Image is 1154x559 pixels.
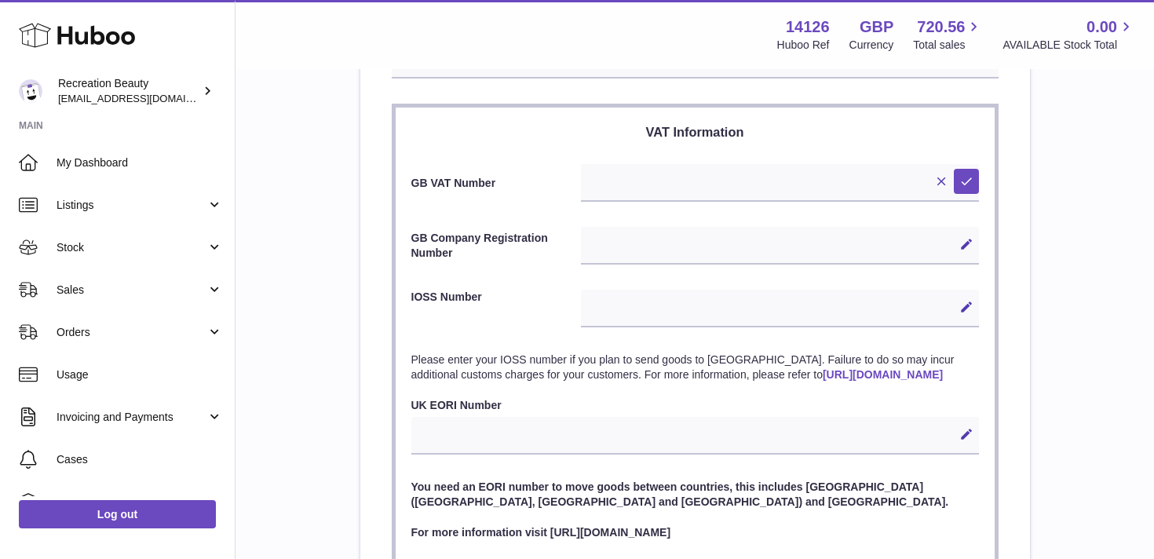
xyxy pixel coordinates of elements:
[57,367,223,382] span: Usage
[57,410,206,425] span: Invoicing and Payments
[913,16,983,53] a: 720.56 Total sales
[411,525,979,540] p: For more information visit [URL][DOMAIN_NAME]
[411,398,979,413] label: UK EORI Number
[411,353,979,382] p: Please enter your IOSS number if you plan to send goods to [GEOGRAPHIC_DATA]. Failure to do so ma...
[57,155,223,170] span: My Dashboard
[411,123,979,141] h3: VAT Information
[913,38,983,53] span: Total sales
[19,79,42,103] img: barney@recreationbeauty.com
[786,16,830,38] strong: 14126
[57,240,206,255] span: Stock
[917,16,965,38] span: 720.56
[849,38,894,53] div: Currency
[411,480,979,510] p: You need an EORI number to move goods between countries, this includes [GEOGRAPHIC_DATA] ([GEOGRA...
[1002,38,1135,53] span: AVAILABLE Stock Total
[777,38,830,53] div: Huboo Ref
[411,290,582,323] label: IOSS Number
[1086,16,1117,38] span: 0.00
[57,452,223,467] span: Cases
[57,198,206,213] span: Listings
[411,231,582,261] label: GB Company Registration Number
[57,283,206,298] span: Sales
[823,368,943,381] a: [URL][DOMAIN_NAME]
[58,76,199,106] div: Recreation Beauty
[57,325,206,340] span: Orders
[19,500,216,528] a: Log out
[58,92,231,104] span: [EMAIL_ADDRESS][DOMAIN_NAME]
[860,16,893,38] strong: GBP
[411,176,582,191] label: GB VAT Number
[57,495,223,510] span: Channels
[1002,16,1135,53] a: 0.00 AVAILABLE Stock Total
